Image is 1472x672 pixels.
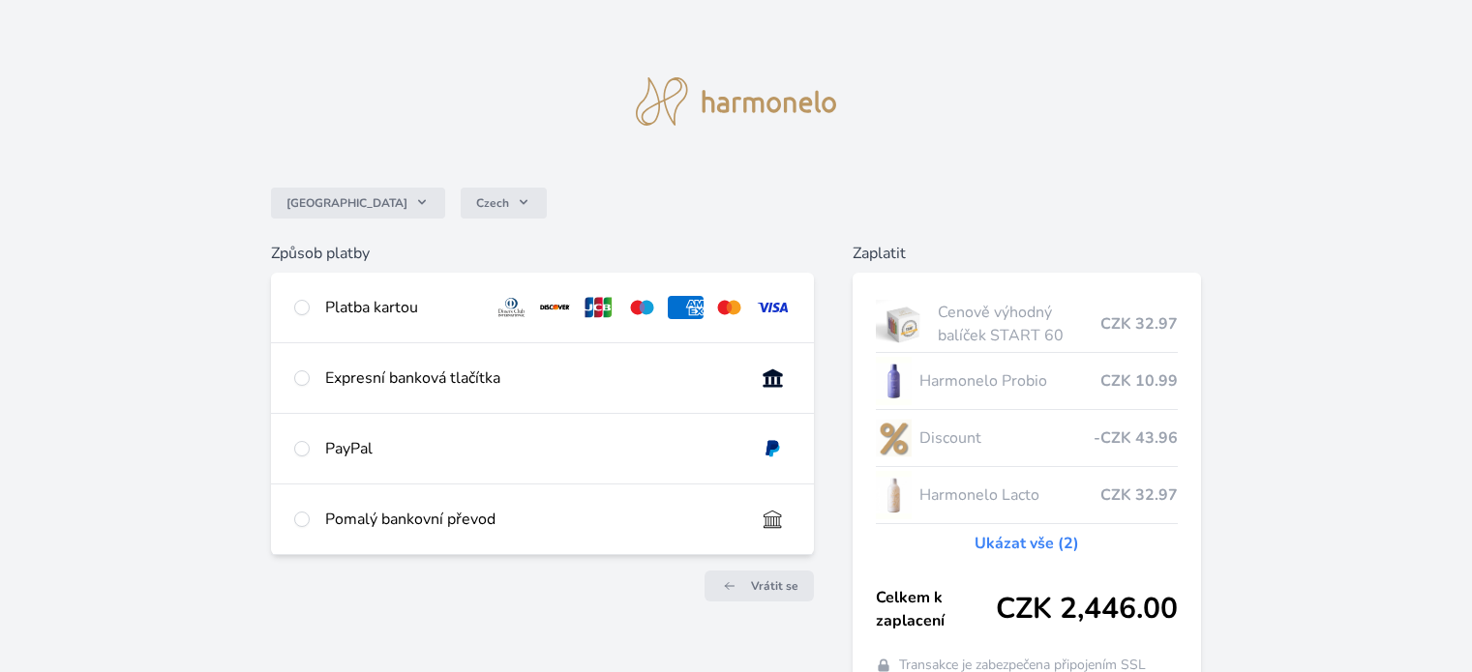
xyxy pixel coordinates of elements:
img: jcb.svg [581,296,616,319]
img: mc.svg [711,296,747,319]
a: Ukázat vše (2) [975,532,1079,555]
span: Harmonelo Lacto [919,483,1099,507]
img: discount-lo.png [876,414,913,462]
span: Czech [476,195,509,211]
img: paypal.svg [755,437,791,460]
span: Vrátit se [751,578,798,594]
img: visa.svg [755,296,791,319]
h6: Zaplatit [853,242,1201,265]
img: bankTransfer_IBAN.svg [755,508,791,531]
span: CZK 32.97 [1100,312,1178,336]
img: start.jpg [876,300,931,348]
span: CZK 32.97 [1100,483,1178,507]
div: Pomalý bankovní převod [325,508,738,531]
img: maestro.svg [624,296,660,319]
div: Platba kartou [325,296,478,319]
a: Vrátit se [705,570,814,601]
span: Discount [919,426,1093,450]
img: CLEAN_LACTO_se_stinem_x-hi-lo.jpg [876,471,913,519]
span: [GEOGRAPHIC_DATA] [286,195,407,211]
button: [GEOGRAPHIC_DATA] [271,188,445,219]
span: CZK 10.99 [1100,369,1178,393]
div: Expresní banková tlačítka [325,366,738,390]
img: amex.svg [668,296,704,319]
span: Cenově výhodný balíček START 60 [938,301,1099,347]
span: Celkem k zaplacení [876,586,996,632]
img: CLEAN_PROBIO_se_stinem_x-lo.jpg [876,357,913,405]
span: Harmonelo Probio [919,369,1099,393]
img: diners.svg [494,296,529,319]
span: CZK 2,446.00 [996,592,1178,627]
div: PayPal [325,437,738,460]
h6: Způsob platby [271,242,813,265]
button: Czech [461,188,547,219]
img: onlineBanking_CZ.svg [755,366,791,390]
img: discover.svg [537,296,573,319]
img: logo.svg [636,77,837,126]
span: -CZK 43.96 [1094,426,1178,450]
